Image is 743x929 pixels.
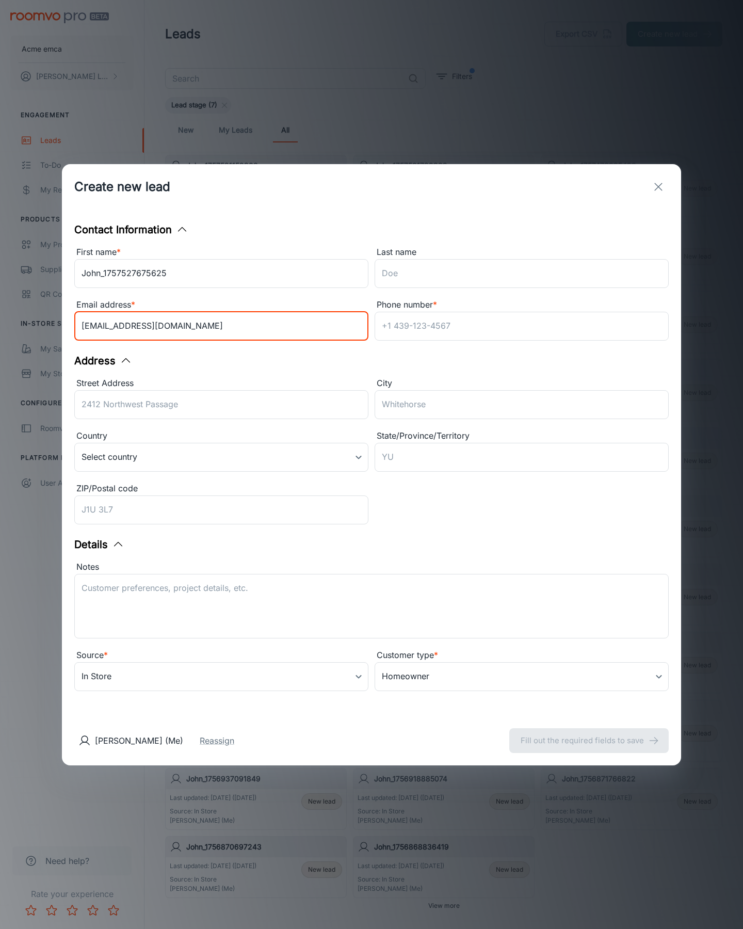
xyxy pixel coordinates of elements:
[74,246,368,259] div: First name
[74,482,368,495] div: ZIP/Postal code
[375,312,669,341] input: +1 439-123-4567
[74,429,368,443] div: Country
[74,495,368,524] input: J1U 3L7
[74,560,669,574] div: Notes
[74,443,368,472] div: Select country
[375,298,669,312] div: Phone number
[375,246,669,259] div: Last name
[74,377,368,390] div: Street Address
[74,390,368,419] input: 2412 Northwest Passage
[74,537,124,552] button: Details
[375,443,669,472] input: YU
[375,649,669,662] div: Customer type
[74,178,170,196] h1: Create new lead
[74,222,188,237] button: Contact Information
[375,429,669,443] div: State/Province/Territory
[74,662,368,691] div: In Store
[74,298,368,312] div: Email address
[74,353,132,369] button: Address
[375,662,669,691] div: Homeowner
[375,377,669,390] div: City
[95,734,183,747] p: [PERSON_NAME] (Me)
[375,390,669,419] input: Whitehorse
[648,177,669,197] button: exit
[200,734,234,747] button: Reassign
[74,259,368,288] input: John
[375,259,669,288] input: Doe
[74,649,368,662] div: Source
[74,312,368,341] input: myname@example.com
